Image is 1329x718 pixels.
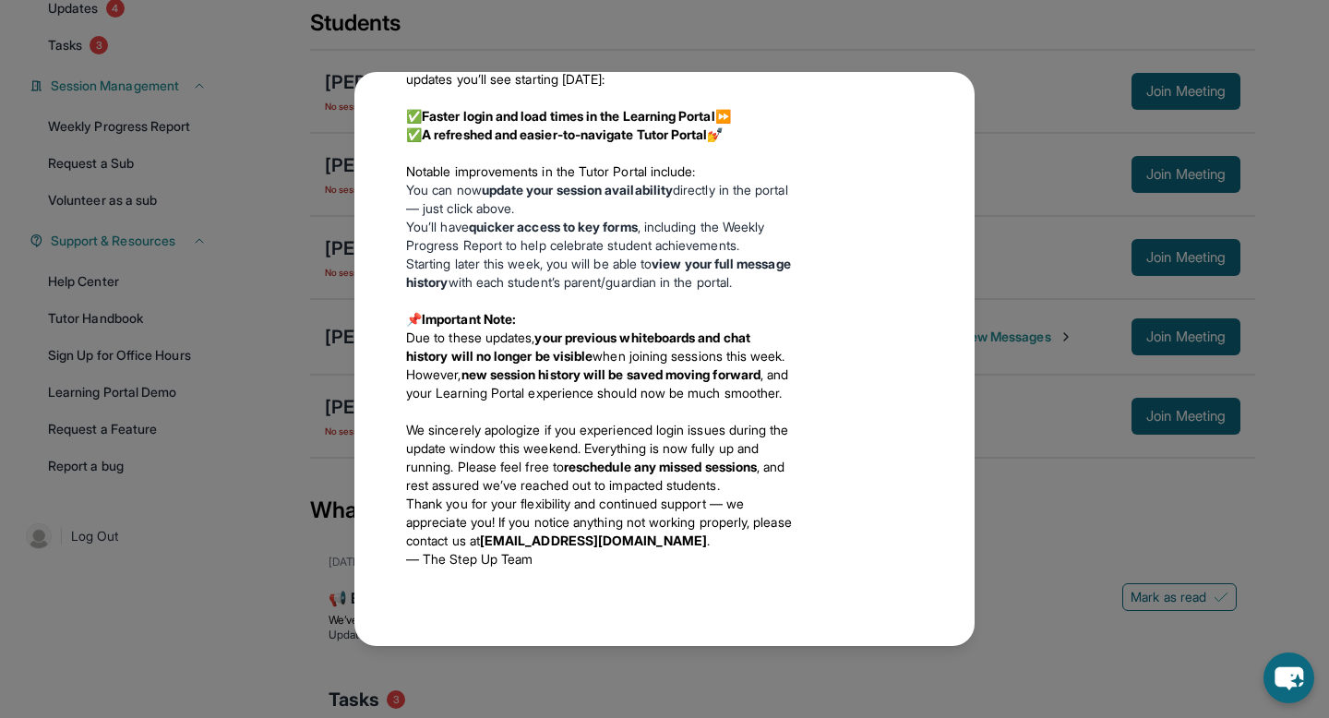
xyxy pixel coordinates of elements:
[564,459,757,474] strong: reschedule any missed sessions
[406,329,534,345] span: Due to these updates,
[469,219,638,234] strong: quicker access to key forms
[406,551,533,567] span: — The Step Up Team
[422,126,707,142] strong: A refreshed and easier-to-navigate Tutor Portal
[406,108,422,124] span: ✅
[482,182,673,197] strong: update your session availability
[406,496,792,548] span: Thank you for your flexibility and continued support — we appreciate you! If you notice anything ...
[406,311,422,327] span: 📌
[461,366,760,382] strong: new session history will be saved moving forward
[707,126,723,142] span: 💅
[422,311,516,327] strong: Important Note:
[406,348,785,382] span: when joining sessions this week. However,
[480,533,707,548] strong: [EMAIL_ADDRESS][DOMAIN_NAME]
[707,533,710,548] span: .
[1263,652,1314,703] button: chat-button
[406,218,794,255] li: You’ll have
[406,182,482,197] span: You can now
[422,108,715,124] strong: Faster login and load times in the Learning Portal
[406,256,652,271] span: Starting later this week, you will be able to
[406,422,789,474] span: We sincerely apologize if you experienced login issues during the update window this weekend. Eve...
[715,108,731,124] span: ⏩
[406,163,695,179] span: Notable improvements in the Tutor Portal include:
[449,274,733,290] span: with each student’s parent/guardian in the portal.
[406,126,422,142] span: ✅
[406,329,750,364] strong: your previous whiteboards and chat history will no longer be visible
